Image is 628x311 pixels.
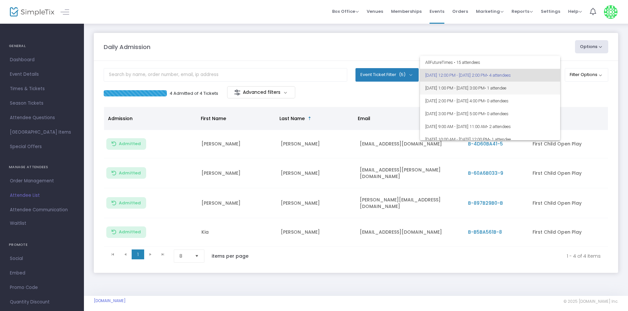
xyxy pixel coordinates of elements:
[484,98,509,103] span: • 0 attendees
[425,107,555,120] span: [DATE] 3:00 PM - [DATE] 5:00 PM
[484,111,509,116] span: • 0 attendees
[425,94,555,107] span: [DATE] 2:00 PM - [DATE] 4:00 PM
[425,133,555,146] span: [DATE] 10:00 AM - [DATE] 12:00 PM
[487,124,511,129] span: • 2 attendees
[487,73,511,78] span: • 4 attendees
[425,56,555,69] span: All Future Times • 15 attendees
[425,120,555,133] span: [DATE] 9:00 AM - [DATE] 11:00 AM
[425,69,555,82] span: [DATE] 12:00 PM - [DATE] 2:00 PM
[425,82,555,94] span: [DATE] 1:00 PM - [DATE] 3:00 PM
[489,137,511,142] span: • 1 attendee
[484,86,506,91] span: • 1 attendee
